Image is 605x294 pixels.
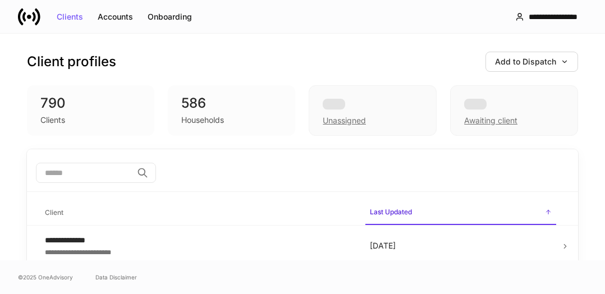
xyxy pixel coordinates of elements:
[464,115,517,126] div: Awaiting client
[181,114,224,126] div: Households
[365,201,556,225] span: Last Updated
[323,115,366,126] div: Unassigned
[95,273,137,282] a: Data Disclaimer
[309,85,437,136] div: Unassigned
[98,13,133,21] div: Accounts
[40,201,356,224] span: Client
[181,94,282,112] div: 586
[40,114,65,126] div: Clients
[40,94,141,112] div: 790
[370,206,412,217] h6: Last Updated
[148,13,192,21] div: Onboarding
[57,13,83,21] div: Clients
[18,273,73,282] span: © 2025 OneAdvisory
[90,8,140,26] button: Accounts
[45,207,63,218] h6: Client
[140,8,199,26] button: Onboarding
[27,53,116,71] h3: Client profiles
[485,52,578,72] button: Add to Dispatch
[49,8,90,26] button: Clients
[495,58,569,66] div: Add to Dispatch
[450,85,578,136] div: Awaiting client
[370,240,552,251] p: [DATE]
